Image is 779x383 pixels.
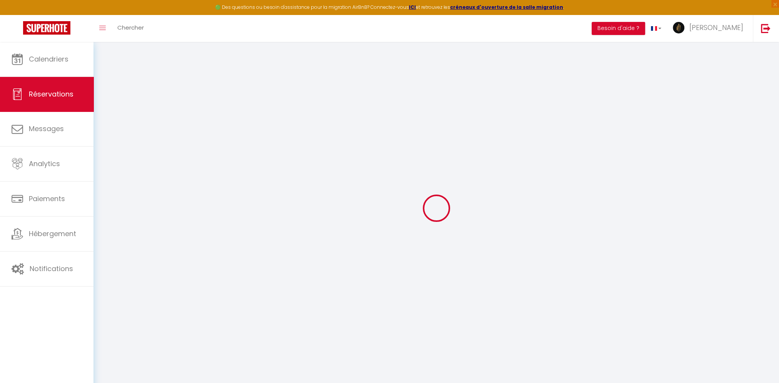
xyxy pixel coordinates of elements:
[29,54,68,64] span: Calendriers
[29,229,76,238] span: Hébergement
[761,23,771,33] img: logout
[409,4,416,10] a: ICI
[30,264,73,273] span: Notifications
[112,15,150,42] a: Chercher
[6,3,29,26] button: Ouvrir le widget de chat LiveChat
[29,89,73,99] span: Réservations
[592,22,645,35] button: Besoin d'aide ?
[667,15,753,42] a: ... [PERSON_NAME]
[29,124,64,133] span: Messages
[29,159,60,168] span: Analytics
[23,21,70,35] img: Super Booking
[673,22,684,33] img: ...
[450,4,563,10] a: créneaux d'ouverture de la salle migration
[689,23,743,32] span: [PERSON_NAME]
[117,23,144,32] span: Chercher
[29,194,65,203] span: Paiements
